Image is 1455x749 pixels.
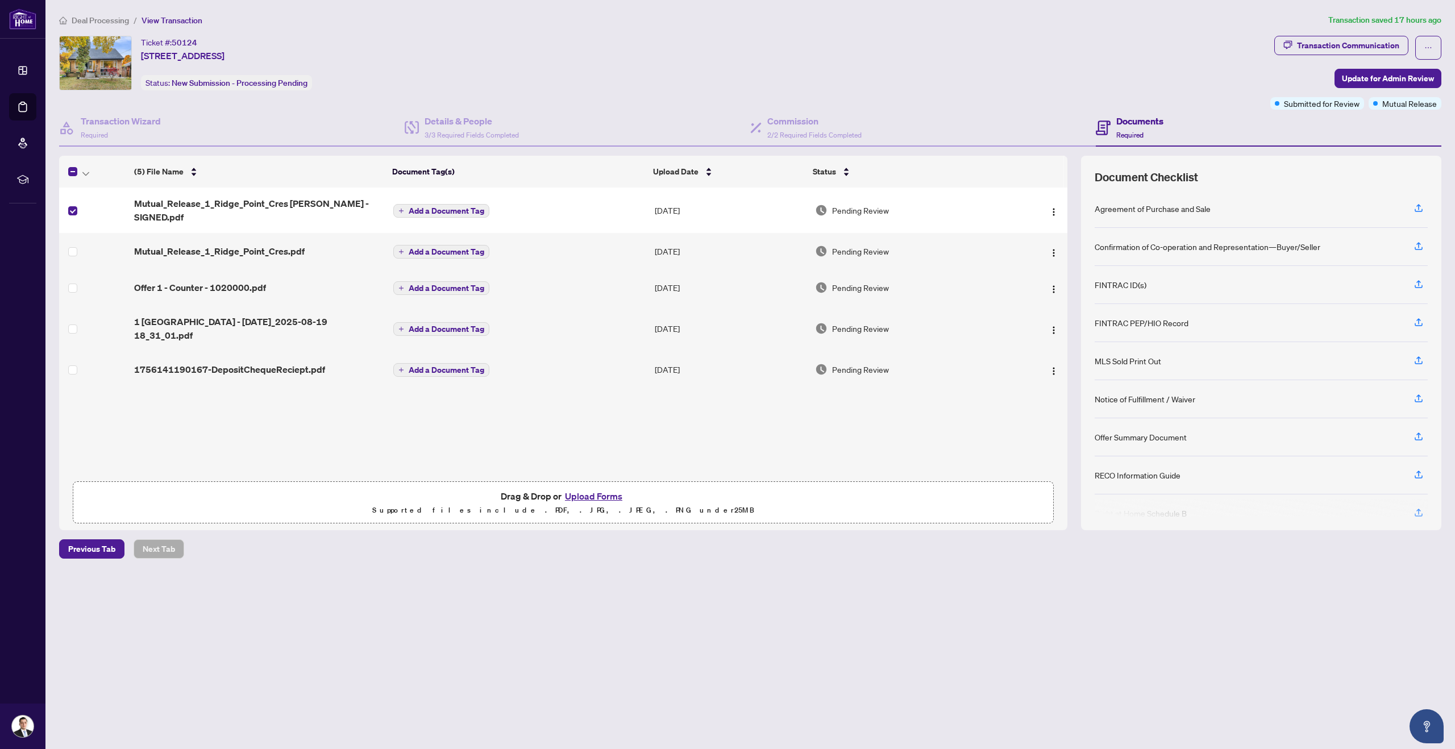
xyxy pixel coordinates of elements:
img: Document Status [815,322,828,335]
h4: Details & People [425,114,519,128]
span: Previous Tab [68,540,115,558]
article: Transaction saved 17 hours ago [1328,14,1441,27]
span: Mutual Release [1382,97,1437,110]
span: Document Checklist [1095,169,1198,185]
div: Notice of Fulfillment / Waiver [1095,393,1195,405]
span: Upload Date [653,165,699,178]
button: Transaction Communication [1274,36,1408,55]
div: FINTRAC PEP/HIO Record [1095,317,1188,329]
span: Pending Review [832,204,889,217]
h4: Documents [1116,114,1163,128]
div: RECO Information Guide [1095,469,1180,481]
button: Logo [1045,319,1063,338]
div: Status: [141,75,312,90]
button: Logo [1045,360,1063,378]
span: Add a Document Tag [409,248,484,256]
div: Transaction Communication [1297,36,1399,55]
span: Add a Document Tag [409,366,484,374]
h4: Commission [767,114,862,128]
td: [DATE] [650,188,810,233]
th: Document Tag(s) [388,156,648,188]
h4: Transaction Wizard [81,114,161,128]
span: [STREET_ADDRESS] [141,49,225,63]
span: Pending Review [832,281,889,294]
span: plus [398,208,404,214]
span: Offer 1 - Counter - 1020000.pdf [134,281,266,294]
span: Update for Admin Review [1342,69,1434,88]
th: Status [808,156,1008,188]
div: FINTRAC ID(s) [1095,278,1146,291]
span: home [59,16,67,24]
img: Document Status [815,245,828,257]
span: Required [81,131,108,139]
span: Drag & Drop orUpload FormsSupported files include .PDF, .JPG, .JPEG, .PNG under25MB [73,482,1053,524]
span: ellipsis [1424,44,1432,52]
span: Mutual_Release_1_Ridge_Point_Cres.pdf [134,244,305,258]
td: [DATE] [650,269,810,306]
span: 3/3 Required Fields Completed [425,131,519,139]
img: IMG-W12263919_1.jpg [60,36,131,90]
span: Add a Document Tag [409,284,484,292]
button: Update for Admin Review [1335,69,1441,88]
div: Offer Summary Document [1095,431,1187,443]
img: Profile Icon [12,715,34,737]
p: Supported files include .PDF, .JPG, .JPEG, .PNG under 25 MB [80,504,1046,517]
div: Agreement of Purchase and Sale [1095,202,1211,215]
span: Pending Review [832,245,889,257]
img: Logo [1049,207,1058,217]
span: 1756141190167-DepositChequeReciept.pdf [134,363,325,376]
img: Document Status [815,281,828,294]
button: Add a Document Tag [393,322,489,336]
img: Logo [1049,248,1058,257]
button: Upload Forms [562,489,626,504]
span: plus [398,367,404,373]
button: Logo [1045,278,1063,297]
button: Add a Document Tag [393,281,489,295]
th: Upload Date [648,156,808,188]
img: Logo [1049,367,1058,376]
li: / [134,14,137,27]
div: Ticket #: [141,36,197,49]
button: Add a Document Tag [393,281,489,296]
img: logo [9,9,36,30]
span: Pending Review [832,363,889,376]
img: Document Status [815,204,828,217]
img: Logo [1049,326,1058,335]
th: (5) File Name [130,156,388,188]
span: 1 [GEOGRAPHIC_DATA] - [DATE]_2025-08-19 18_31_01.pdf [134,315,384,342]
span: Submitted for Review [1284,97,1360,110]
img: Document Status [815,363,828,376]
div: MLS Sold Print Out [1095,355,1161,367]
span: plus [398,249,404,255]
button: Add a Document Tag [393,204,489,218]
button: Next Tab [134,539,184,559]
button: Add a Document Tag [393,363,489,377]
span: Add a Document Tag [409,325,484,333]
button: Previous Tab [59,539,124,559]
td: [DATE] [650,351,810,388]
button: Logo [1045,242,1063,260]
span: 2/2 Required Fields Completed [767,131,862,139]
button: Add a Document Tag [393,245,489,259]
button: Add a Document Tag [393,322,489,336]
span: Add a Document Tag [409,207,484,215]
span: Required [1116,131,1144,139]
div: Confirmation of Co-operation and Representation—Buyer/Seller [1095,240,1320,253]
button: Logo [1045,201,1063,219]
span: plus [398,285,404,291]
td: [DATE] [650,233,810,269]
td: [DATE] [650,306,810,351]
img: Logo [1049,285,1058,294]
span: Pending Review [832,322,889,335]
span: Status [813,165,836,178]
span: Deal Processing [72,15,129,26]
span: View Transaction [142,15,202,26]
span: (5) File Name [134,165,184,178]
button: Open asap [1410,709,1444,743]
span: plus [398,326,404,332]
span: New Submission - Processing Pending [172,78,307,88]
span: 50124 [172,38,197,48]
span: Mutual_Release_1_Ridge_Point_Cres [PERSON_NAME] - SIGNED.pdf [134,197,384,224]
